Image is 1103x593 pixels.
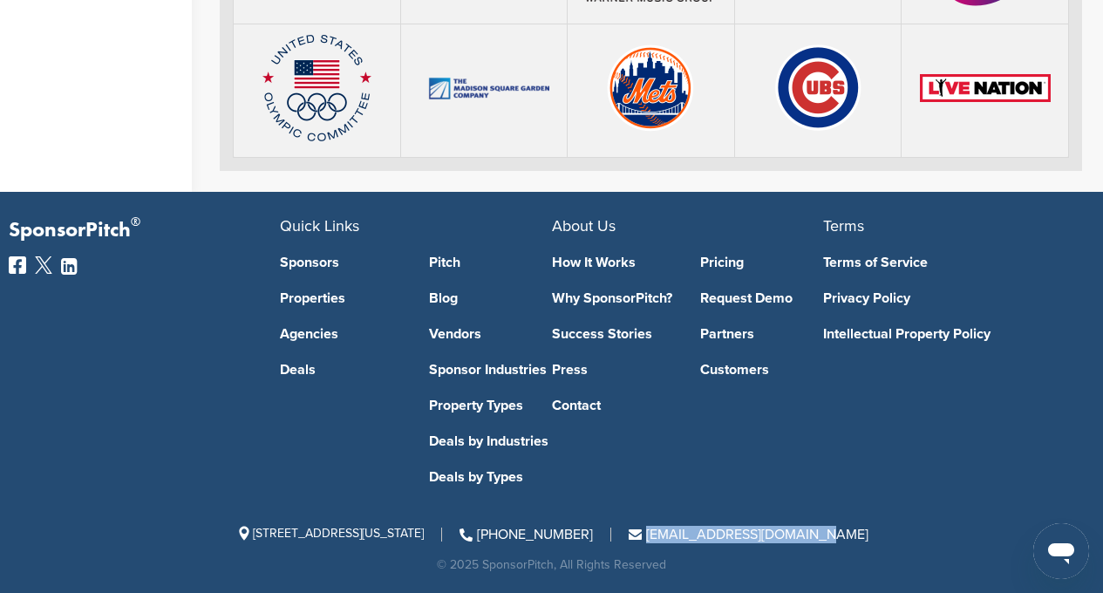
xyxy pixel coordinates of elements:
a: [EMAIL_ADDRESS][DOMAIN_NAME] [629,526,868,543]
a: Partners [700,327,823,341]
a: Deals [280,363,403,377]
a: Deals by Types [429,470,552,484]
a: Vendors [429,327,552,341]
a: Sponsors [280,256,403,269]
span: About Us [552,216,616,235]
a: Request Demo [700,291,823,305]
a: Press [552,363,675,377]
a: Pitch [429,256,552,269]
img: 100px new york mets.svg [607,44,694,132]
a: Privacy Policy [823,291,1068,305]
span: [STREET_ADDRESS][US_STATE] [235,526,424,541]
span: ® [131,211,140,233]
div: © 2025 SponsorPitch, All Rights Reserved [9,559,1094,571]
iframe: Button to launch messaging window [1033,523,1089,579]
a: Deals by Industries [429,434,552,448]
a: Terms of Service [823,256,1068,269]
span: Terms [823,216,864,235]
a: Pricing [700,256,823,269]
a: Success Stories [552,327,675,341]
a: Sponsor Industries [429,363,552,377]
a: Intellectual Property Policy [823,327,1068,341]
a: How It Works [552,256,675,269]
img: 99px chicago cubs logo.svg [775,44,861,132]
a: Blog [429,291,552,305]
a: Agencies [280,327,403,341]
img: Twitter [35,256,52,274]
a: Properties [280,291,403,305]
a: Contact [552,399,675,412]
img: Facebook [9,256,26,274]
a: Customers [700,363,823,377]
a: [PHONE_NUMBER] [460,526,593,543]
span: Quick Links [280,216,359,235]
p: SponsorPitch [9,218,280,243]
a: Property Types [429,399,552,412]
img: The madison square garden company logo.svg [419,67,549,110]
img: 200px live nation logo.svg [920,74,1051,102]
a: Why SponsorPitch? [552,291,675,305]
img: 125px united states olympic committee logo.svg [262,35,371,141]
